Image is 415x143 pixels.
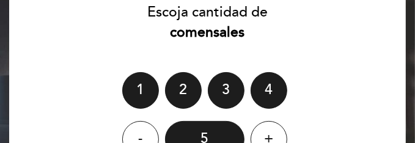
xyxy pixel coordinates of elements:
[9,2,406,43] div: Escoja cantidad de
[165,72,202,109] div: 2
[122,72,159,109] div: 1
[251,72,287,109] div: 4
[208,72,244,109] div: 3
[171,24,245,41] b: comensales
